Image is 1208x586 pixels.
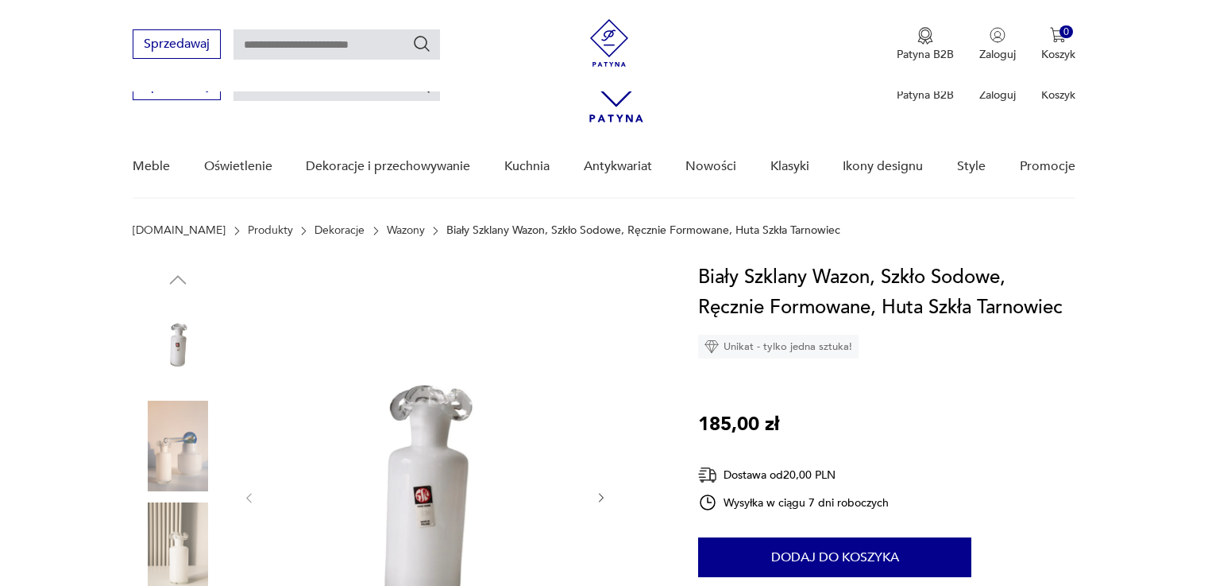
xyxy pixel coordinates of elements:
a: Ikona medaluPatyna B2B [897,27,954,62]
a: Kuchnia [504,136,550,197]
p: Zaloguj [979,87,1016,103]
button: Patyna B2B [897,27,954,62]
p: Koszyk [1041,87,1075,103]
p: 185,00 zł [698,409,779,440]
a: Ikony designu [843,136,923,197]
p: Patyna B2B [897,47,954,62]
img: Ikona dostawy [698,465,717,485]
a: Nowości [685,136,736,197]
img: Zdjęcie produktu Biały Szklany Wazon, Szkło Sodowe, Ręcznie Formowane, Huta Szkła Tarnowiec [133,401,223,491]
a: Produkty [248,224,293,237]
h1: Biały Szklany Wazon, Szkło Sodowe, Ręcznie Formowane, Huta Szkła Tarnowiec [698,262,1075,323]
img: Ikona diamentu [704,340,719,354]
button: Zaloguj [979,27,1016,62]
button: Dodaj do koszyka [698,537,971,577]
p: Patyna B2B [897,87,954,103]
a: Style [957,136,986,197]
a: Antykwariat [584,136,652,197]
img: Ikona koszyka [1050,27,1066,43]
a: Wazony [387,224,425,237]
a: Sprzedawaj [133,81,221,92]
img: Zdjęcie produktu Biały Szklany Wazon, Szkło Sodowe, Ręcznie Formowane, Huta Szkła Tarnowiec [133,300,223,390]
a: Sprzedawaj [133,40,221,51]
a: Dekoracje [315,224,365,237]
p: Koszyk [1041,47,1075,62]
a: Promocje [1020,136,1075,197]
a: Klasyki [770,136,809,197]
a: Oświetlenie [204,136,272,197]
div: Wysyłka w ciągu 7 dni roboczych [698,493,889,512]
p: Biały Szklany Wazon, Szkło Sodowe, Ręcznie Formowane, Huta Szkła Tarnowiec [446,224,840,237]
p: Zaloguj [979,47,1016,62]
a: Dekoracje i przechowywanie [306,136,470,197]
a: [DOMAIN_NAME] [133,224,226,237]
img: Ikona medalu [917,27,933,45]
div: Unikat - tylko jedna sztuka! [698,335,859,359]
button: 0Koszyk [1041,27,1075,62]
img: Patyna - sklep z meblami i dekoracjami vintage [585,19,633,67]
img: Ikonka użytkownika [990,27,1005,43]
button: Sprzedawaj [133,29,221,59]
button: Szukaj [412,34,431,53]
div: Dostawa od 20,00 PLN [698,465,889,485]
a: Meble [133,136,170,197]
div: 0 [1059,25,1073,39]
